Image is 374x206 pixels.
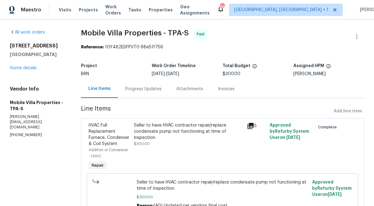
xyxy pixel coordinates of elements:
span: Properties [149,7,173,13]
h4: Vendor Info [10,86,66,92]
h5: Project [81,64,97,68]
h2: [STREET_ADDRESS] [10,43,66,49]
h5: Assigned HPM [293,64,324,68]
span: $300.00 [137,194,309,200]
h5: Mobile Villa Properties - TPA-S [10,99,66,112]
span: BRN [81,72,89,76]
h5: Total Budget [223,64,250,68]
span: $300.00 [134,142,150,146]
span: Approved by Refurby System User on [270,123,309,140]
span: [DATE] [166,72,179,76]
span: [DATE] [328,192,342,197]
span: [DATE] [152,72,165,76]
span: [GEOGRAPHIC_DATA], [GEOGRAPHIC_DATA] + 1 [234,7,328,13]
span: [DATE] [286,135,300,140]
span: The hpm assigned to this work order. [326,64,331,72]
div: 66 [220,4,224,10]
span: Addition or Conversion - HVAC [89,148,128,158]
span: Repair [89,162,106,168]
div: 1GY482EDFPVT0-88e51f756 [81,44,364,50]
div: Line Items [88,86,111,92]
h5: Work Order Timeline [152,64,196,68]
div: Seller to have HVAC contractor repair/replace condensate pump not functioning at time of inspection. [134,122,243,141]
p: [PHONE_NUMBER] [10,132,66,138]
span: Approved by Refurby System User on [312,180,352,197]
span: $300.00 [223,72,240,76]
span: Line Items [81,106,331,117]
span: Projects [79,7,98,13]
span: Geo Assignments [180,4,210,16]
span: Seller to have HVAC contractor repair/replace condensate pump not functioning at time of inspection. [137,179,309,192]
span: Tasks [128,8,141,12]
span: Work Orders [105,4,121,16]
div: Progress Updates [125,86,162,92]
span: The total cost of line items that have been proposed by Opendoor. This sum includes line items th... [252,64,257,72]
p: [PERSON_NAME][EMAIL_ADDRESS][DOMAIN_NAME] [10,114,66,130]
div: 5 [247,122,266,130]
div: Attachments [176,86,203,92]
span: Complete [318,124,339,130]
span: - [152,72,179,76]
span: Mobile Villa Properties - TPA-S [81,29,189,37]
div: [PERSON_NAME] [293,72,364,76]
div: Invoices [218,86,235,92]
span: Visits [59,7,71,13]
a: Home details [10,66,37,70]
span: Paid [197,31,207,37]
b: Reference: [81,45,104,49]
a: All work orders [10,30,45,34]
h5: [GEOGRAPHIC_DATA] [10,51,66,58]
span: HVAC Full Replacement Furnace, Condenser & Coil System [89,123,129,146]
span: Maestro [21,7,41,13]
